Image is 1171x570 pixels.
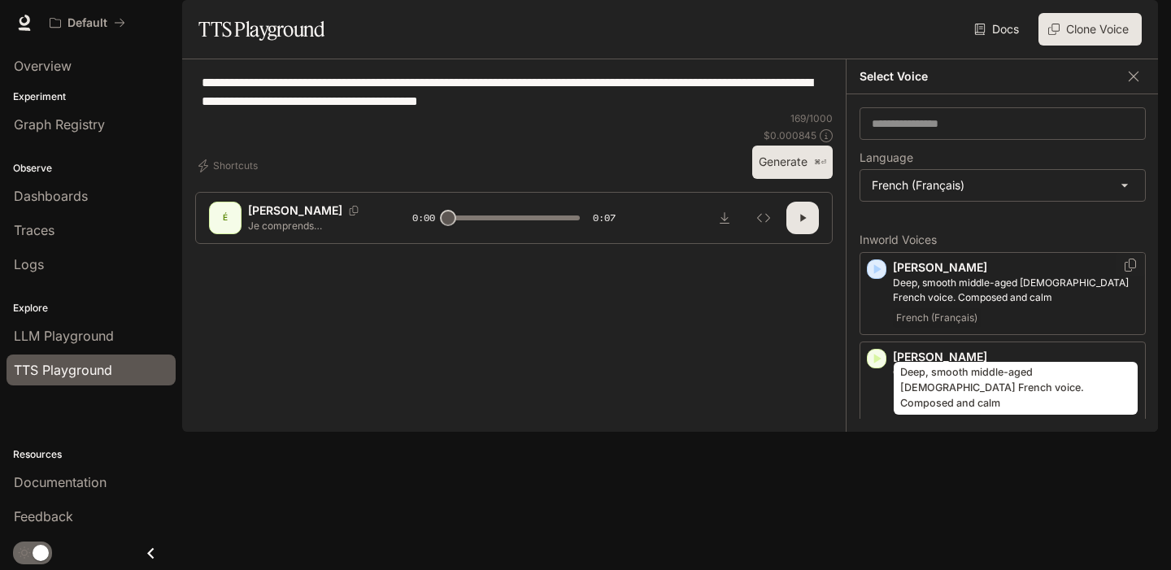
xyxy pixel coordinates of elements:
div: Deep, smooth middle-aged [DEMOGRAPHIC_DATA] French voice. Composed and calm [894,362,1138,415]
div: French (Français) [860,170,1145,201]
p: ⌘⏎ [814,158,826,168]
p: [PERSON_NAME] [893,349,1138,365]
p: Inworld Voices [860,234,1146,246]
span: French (Français) [893,308,981,328]
div: É [212,205,238,231]
p: $ 0.000845 [764,128,816,142]
p: Deep, smooth middle-aged male French voice. Composed and calm [893,276,1138,305]
button: Copy Voice ID [1122,259,1138,272]
span: 0:00 [412,210,435,226]
p: 169 / 1000 [790,111,833,125]
button: All workspaces [42,7,133,39]
p: Language [860,152,913,163]
p: [PERSON_NAME] [893,259,1138,276]
a: Docs [971,13,1025,46]
button: Download audio [708,202,741,234]
button: Generate⌘⏎ [752,146,833,179]
button: Copy Voice ID [342,206,365,215]
button: Shortcuts [195,153,264,179]
h1: TTS Playground [198,13,324,46]
span: 0:07 [593,210,616,226]
button: Clone Voice [1038,13,1142,46]
button: Inspect [747,202,780,234]
p: Default [67,16,107,30]
p: Je comprends parfaitement votre frustration face à cette situation. Permettez-moi de consulter le... [248,219,373,233]
p: [PERSON_NAME] [248,202,342,219]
